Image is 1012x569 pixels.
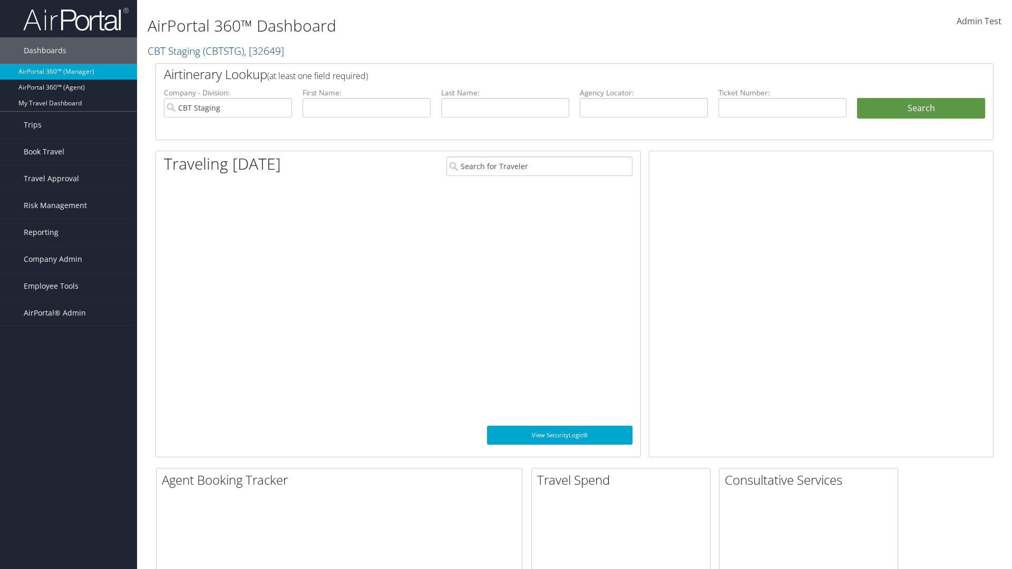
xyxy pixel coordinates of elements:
h2: Agent Booking Tracker [162,471,522,489]
a: Admin Test [957,5,1001,38]
span: Dashboards [24,37,66,64]
h1: AirPortal 360™ Dashboard [148,15,717,37]
h2: Travel Spend [537,471,710,489]
span: Travel Approval [24,165,79,192]
span: , [ 32649 ] [244,44,284,58]
span: ( CBTSTG ) [203,44,244,58]
img: airportal-logo.png [23,7,129,32]
span: (at least one field required) [267,70,368,82]
label: Company - Division: [164,87,292,98]
h1: Traveling [DATE] [164,153,281,175]
span: Company Admin [24,246,82,272]
label: First Name: [303,87,431,98]
button: Search [857,98,985,119]
a: View SecurityLogic® [487,426,632,445]
span: Trips [24,112,42,138]
span: AirPortal® Admin [24,300,86,326]
h2: Airtinerary Lookup [164,65,916,83]
label: Last Name: [441,87,569,98]
span: Risk Management [24,192,87,219]
a: CBT Staging [148,44,284,58]
span: Employee Tools [24,273,79,299]
span: Admin Test [957,15,1001,27]
span: Reporting [24,219,59,246]
input: Search for Traveler [446,156,632,176]
span: Book Travel [24,139,64,165]
h2: Consultative Services [725,471,898,489]
label: Ticket Number: [718,87,846,98]
label: Agency Locator: [580,87,708,98]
